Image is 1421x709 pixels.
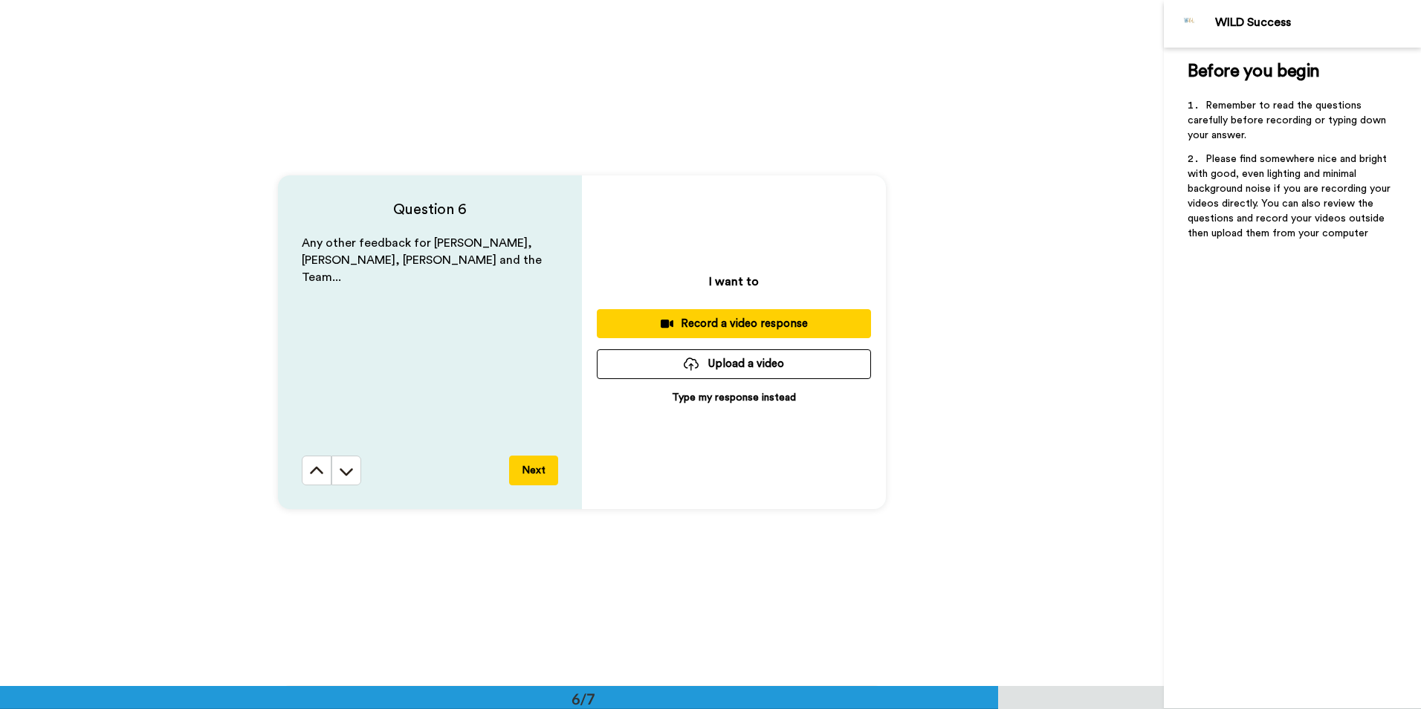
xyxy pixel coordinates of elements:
span: Before you begin [1188,62,1319,80]
h4: Question 6 [302,199,558,220]
p: I want to [709,273,759,291]
span: Remember to read the questions carefully before recording or typing down your answer. [1188,100,1389,140]
p: Type my response instead [672,390,796,405]
button: Next [509,456,558,485]
div: WILD Success [1215,16,1420,30]
div: Record a video response [609,316,859,331]
button: Upload a video [597,349,871,378]
div: 6/7 [548,688,619,709]
button: Record a video response [597,309,871,338]
img: Profile Image [1172,6,1208,42]
span: Any other feedback for [PERSON_NAME], [PERSON_NAME], [PERSON_NAME] and the Team... [302,237,545,283]
span: Please find somewhere nice and bright with good, even lighting and minimal background noise if yo... [1188,154,1394,239]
